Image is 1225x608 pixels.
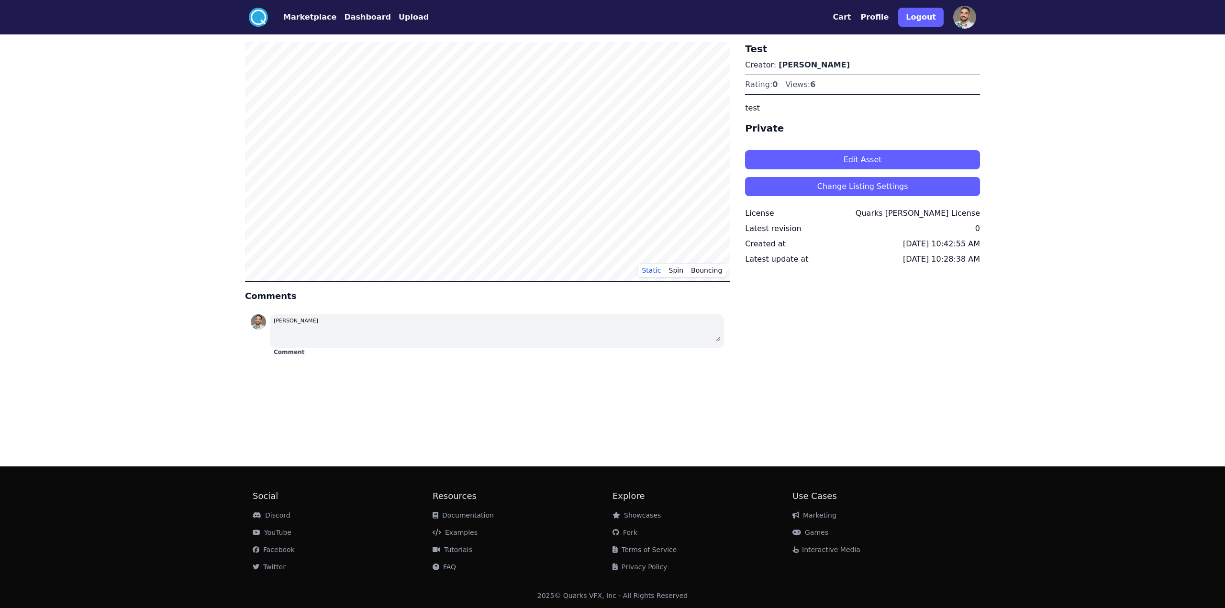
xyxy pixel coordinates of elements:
[433,529,478,536] a: Examples
[833,11,851,23] button: Cart
[344,11,391,23] button: Dashboard
[251,314,266,330] img: profile
[638,263,665,277] button: Static
[953,6,976,29] img: profile
[433,546,472,553] a: Tutorials
[433,511,494,519] a: Documentation
[745,177,980,196] button: Change Listing Settings
[785,79,815,90] div: Views:
[779,60,850,69] a: [PERSON_NAME]
[612,563,667,571] a: Privacy Policy
[745,122,980,135] h4: Private
[612,511,661,519] a: Showcases
[898,4,944,31] a: Logout
[433,489,612,503] h2: Resources
[612,529,637,536] a: Fork
[745,238,785,250] div: Created at
[810,80,815,89] span: 6
[745,143,980,169] a: Edit Asset
[253,529,291,536] a: YouTube
[253,546,295,553] a: Facebook
[792,529,828,536] a: Games
[745,42,980,55] h3: Test
[253,563,286,571] a: Twitter
[792,546,860,553] a: Interactive Media
[772,80,778,89] span: 0
[745,223,801,234] div: Latest revision
[903,254,980,265] div: [DATE] 10:28:38 AM
[274,348,304,356] button: Comment
[399,11,429,23] button: Upload
[975,223,980,234] div: 0
[612,489,792,503] h2: Explore
[537,591,688,600] div: 2025 © Quarks VFX, Inc - All Rights Reserved
[253,511,290,519] a: Discord
[861,11,889,23] button: Profile
[856,208,980,219] div: Quarks [PERSON_NAME] License
[792,511,836,519] a: Marketing
[745,79,778,90] div: Rating:
[336,11,391,23] a: Dashboard
[245,289,730,303] h4: Comments
[745,254,808,265] div: Latest update at
[687,263,726,277] button: Bouncing
[665,263,688,277] button: Spin
[745,59,980,71] p: Creator:
[745,102,980,114] p: test
[903,238,980,250] div: [DATE] 10:42:55 AM
[745,150,980,169] button: Edit Asset
[253,489,433,503] h2: Social
[792,489,972,503] h2: Use Cases
[898,8,944,27] button: Logout
[274,318,318,324] small: [PERSON_NAME]
[745,208,774,219] div: License
[433,563,456,571] a: FAQ
[612,546,677,553] a: Terms of Service
[283,11,336,23] button: Marketplace
[391,11,429,23] a: Upload
[268,11,336,23] a: Marketplace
